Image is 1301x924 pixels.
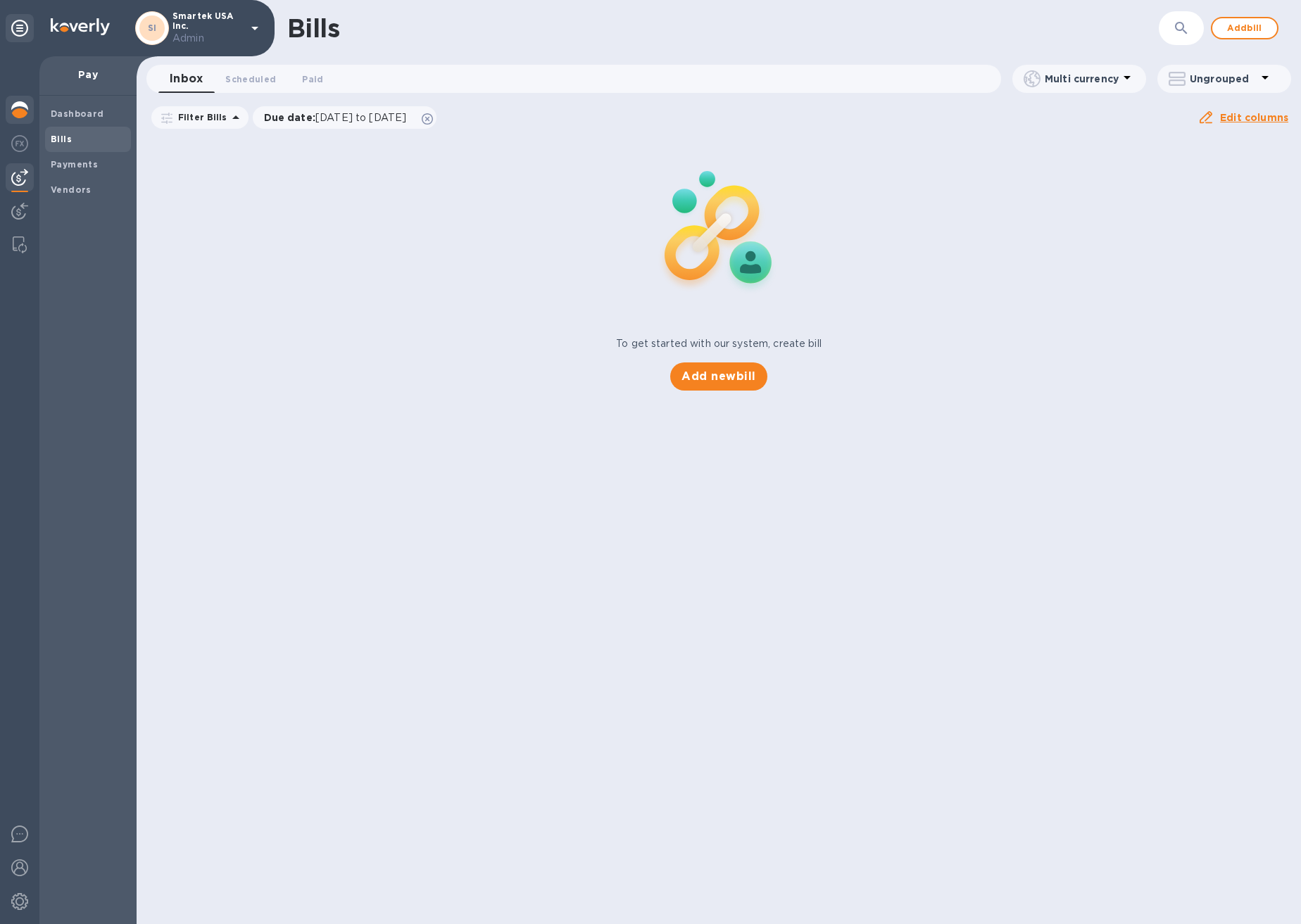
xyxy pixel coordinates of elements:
[51,184,92,195] b: Vendors
[148,23,157,33] b: SI
[51,108,104,119] b: Dashboard
[1211,17,1278,39] button: Addbill
[172,11,243,46] p: Smartek USA Inc.
[616,336,822,351] p: To get started with our system, create bill
[170,69,203,89] span: Inbox
[1220,112,1288,123] u: Edit columns
[670,362,767,391] button: Add newbill
[264,110,414,125] p: Due date :
[51,159,98,170] b: Payments
[172,111,227,123] p: Filter Bills
[51,134,72,144] b: Bills
[287,13,339,43] h1: Bills
[51,18,110,35] img: Logo
[253,106,437,129] div: Due date:[DATE] to [DATE]
[51,68,125,82] p: Pay
[11,135,28,152] img: Foreign exchange
[225,72,276,87] span: Scheduled
[681,368,755,385] span: Add new bill
[172,31,243,46] p: Admin
[1224,20,1266,37] span: Add bill
[315,112,406,123] span: [DATE] to [DATE]
[6,14,34,42] div: Unpin categories
[1190,72,1257,86] p: Ungrouped
[302,72,323,87] span: Paid
[1045,72,1119,86] p: Multi currency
